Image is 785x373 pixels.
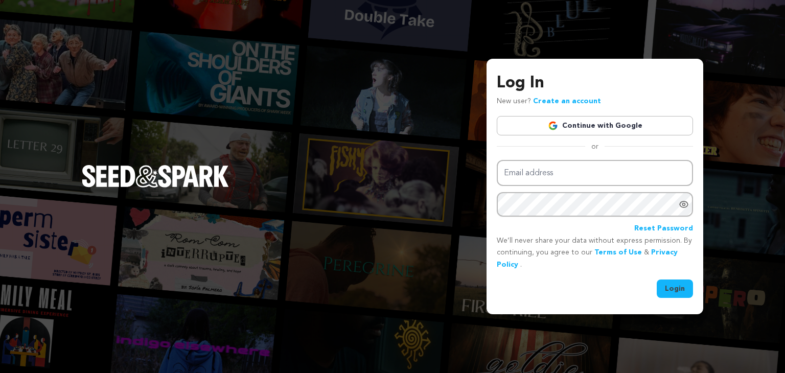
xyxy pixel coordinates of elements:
h3: Log In [497,71,693,96]
p: New user? [497,96,601,108]
a: Reset Password [634,223,693,235]
button: Login [657,279,693,298]
a: Terms of Use [594,249,642,256]
a: Seed&Spark Homepage [82,165,229,208]
a: Create an account [533,98,601,105]
span: or [585,142,605,152]
a: Continue with Google [497,116,693,135]
p: We’ll never share your data without express permission. By continuing, you agree to our & . [497,235,693,271]
img: Google logo [548,121,558,131]
a: Show password as plain text. Warning: this will display your password on the screen. [679,199,689,209]
img: Seed&Spark Logo [82,165,229,188]
input: Email address [497,160,693,186]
